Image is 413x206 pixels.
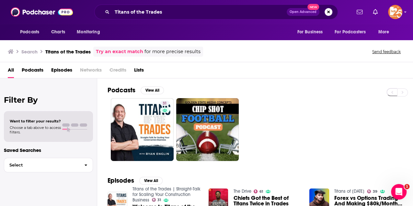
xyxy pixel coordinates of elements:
[108,177,134,185] h2: Episodes
[307,4,319,10] span: New
[108,177,163,185] a: EpisodesView All
[4,163,79,167] span: Select
[4,158,93,172] button: Select
[404,184,409,189] span: 1
[378,28,389,37] span: More
[141,86,164,94] button: View All
[233,189,251,194] a: The Drive
[370,49,403,54] button: Send feedback
[51,28,65,37] span: Charts
[20,28,39,37] span: Podcasts
[373,190,377,193] span: 39
[77,28,100,37] span: Monitoring
[72,26,108,38] button: open menu
[287,8,319,16] button: Open AdvancedNew
[259,190,263,193] span: 61
[370,6,380,17] a: Show notifications dropdown
[335,28,366,37] span: For Podcasters
[134,65,144,78] a: Lists
[108,86,164,94] a: PodcastsView All
[10,119,61,123] span: Want to filter your results?
[374,26,397,38] button: open menu
[293,26,331,38] button: open menu
[51,65,72,78] a: Episodes
[334,189,364,194] a: Titans of Tomorrow
[108,86,135,94] h2: Podcasts
[8,65,14,78] a: All
[367,189,377,193] a: 39
[80,65,102,78] span: Networks
[254,189,263,193] a: 61
[297,28,323,37] span: For Business
[388,5,402,19] span: Logged in as kerrifulks
[111,98,174,161] a: 31
[388,5,402,19] img: User Profile
[21,49,38,55] h3: Search
[112,7,287,17] input: Search podcasts, credits, & more...
[94,5,338,19] div: Search podcasts, credits, & more...
[132,186,201,203] a: Titans of the Trades | Straight-Talk for Scaling Your Construction Business
[47,26,69,38] a: Charts
[330,26,375,38] button: open menu
[22,65,43,78] a: Podcasts
[391,184,407,200] iframe: Intercom live chat
[96,48,143,55] a: Try an exact match
[4,147,93,153] p: Saved Searches
[163,100,167,107] span: 31
[45,49,91,55] h3: Titans of the Trades
[10,125,61,134] span: Choose a tab above to access filters.
[354,6,365,17] a: Show notifications dropdown
[4,95,93,105] h2: Filter By
[144,48,201,55] span: for more precise results
[160,101,169,106] a: 31
[16,26,48,38] button: open menu
[11,6,73,18] img: Podchaser - Follow, Share and Rate Podcasts
[290,10,316,14] span: Open Advanced
[109,65,126,78] span: Credits
[157,199,161,201] span: 31
[139,177,163,185] button: View All
[388,5,402,19] button: Show profile menu
[152,198,161,202] a: 31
